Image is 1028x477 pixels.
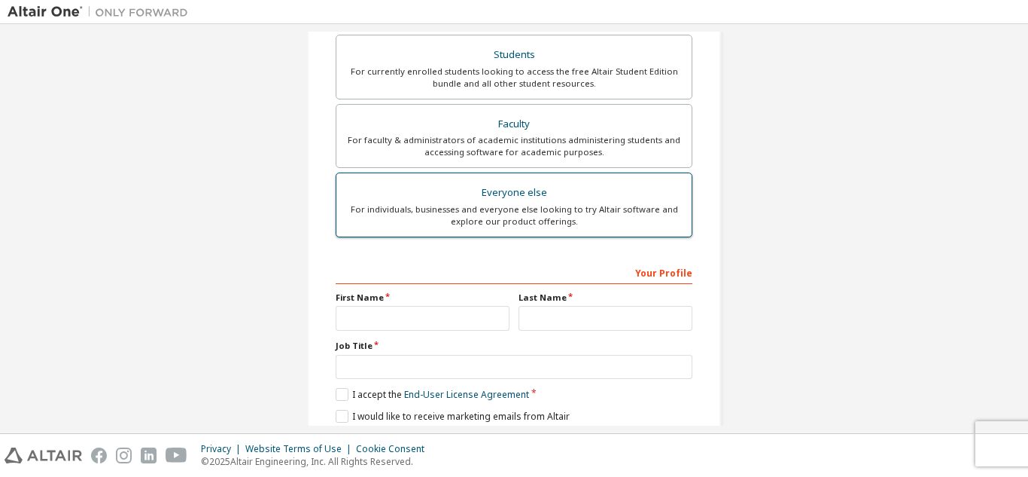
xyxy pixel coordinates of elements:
[345,44,683,66] div: Students
[8,5,196,20] img: Altair One
[201,443,245,455] div: Privacy
[201,455,433,468] p: © 2025 Altair Engineering, Inc. All Rights Reserved.
[345,203,683,228] div: For individuals, businesses and everyone else looking to try Altair software and explore our prod...
[245,443,356,455] div: Website Terms of Use
[345,134,683,158] div: For faculty & administrators of academic institutions administering students and accessing softwa...
[141,448,157,463] img: linkedin.svg
[336,410,570,423] label: I would like to receive marketing emails from Altair
[519,292,692,304] label: Last Name
[345,182,683,203] div: Everyone else
[356,443,433,455] div: Cookie Consent
[345,114,683,135] div: Faculty
[336,388,529,401] label: I accept the
[345,66,683,90] div: For currently enrolled students looking to access the free Altair Student Edition bundle and all ...
[5,448,82,463] img: altair_logo.svg
[404,388,529,401] a: End-User License Agreement
[91,448,107,463] img: facebook.svg
[336,292,509,304] label: First Name
[166,448,187,463] img: youtube.svg
[116,448,132,463] img: instagram.svg
[336,340,692,352] label: Job Title
[336,260,692,284] div: Your Profile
